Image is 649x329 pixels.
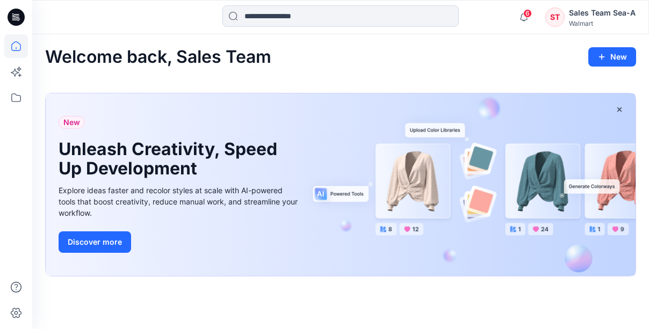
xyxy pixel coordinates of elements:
span: New [63,116,80,129]
div: Explore ideas faster and recolor styles at scale with AI-powered tools that boost creativity, red... [59,185,300,218]
div: Walmart [569,19,636,27]
div: ST [545,8,565,27]
div: Sales Team Sea-A [569,6,636,19]
button: Discover more [59,231,131,253]
a: Discover more [59,231,300,253]
h1: Unleash Creativity, Speed Up Development [59,140,284,178]
button: New [588,47,636,67]
span: 6 [523,9,532,18]
h2: Welcome back, Sales Team [45,47,271,67]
